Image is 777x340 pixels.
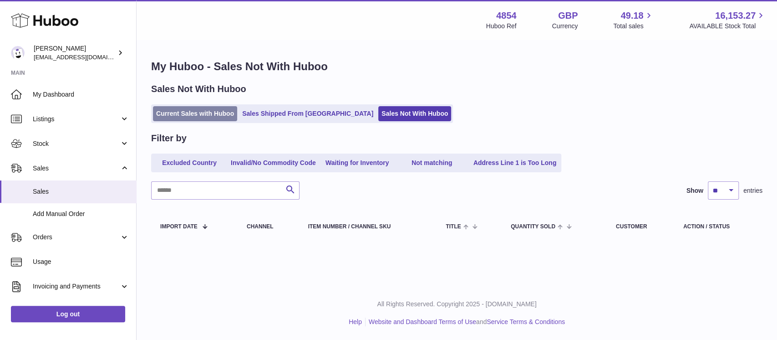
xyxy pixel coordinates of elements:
h1: My Huboo - Sales Not With Huboo [151,59,762,74]
label: Show [686,186,703,195]
span: Stock [33,139,120,148]
span: Add Manual Order [33,210,129,218]
a: Address Line 1 is Too Long [470,155,560,170]
a: Service Terms & Conditions [487,318,565,325]
div: Item Number / Channel SKU [308,224,428,230]
span: 49.18 [620,10,643,22]
h2: Filter by [151,132,187,144]
a: Help [349,318,362,325]
strong: GBP [558,10,578,22]
span: Sales [33,164,120,173]
a: Log out [11,306,125,322]
img: jimleo21@yahoo.gr [11,46,25,60]
h2: Sales Not With Huboo [151,83,246,95]
a: Website and Dashboard Terms of Use [369,318,476,325]
div: [PERSON_NAME] [34,44,116,62]
span: Total sales [613,22,654,31]
a: Not matching [396,155,468,170]
a: 16,153.27 AVAILABLE Stock Total [689,10,766,31]
a: Sales Not With Huboo [378,106,451,121]
a: Sales Shipped From [GEOGRAPHIC_DATA] [239,106,376,121]
div: Channel [247,224,290,230]
div: Currency [552,22,578,31]
span: Quantity Sold [511,224,555,230]
span: Invoicing and Payments [33,282,120,291]
span: 16,153.27 [715,10,756,22]
span: Import date [160,224,198,230]
span: Listings [33,115,120,124]
li: and [366,318,565,326]
span: Title [446,224,461,230]
div: Huboo Ref [486,22,517,31]
span: AVAILABLE Stock Total [689,22,766,31]
span: Sales [33,187,129,196]
span: Orders [33,233,120,242]
strong: 4854 [496,10,517,22]
span: entries [743,186,762,195]
span: [EMAIL_ADDRESS][DOMAIN_NAME] [34,53,134,61]
span: Usage [33,258,129,266]
span: My Dashboard [33,90,129,99]
a: 49.18 Total sales [613,10,654,31]
div: Action / Status [683,224,753,230]
p: All Rights Reserved. Copyright 2025 - [DOMAIN_NAME] [144,300,770,309]
a: Current Sales with Huboo [153,106,237,121]
a: Waiting for Inventory [321,155,394,170]
div: Customer [616,224,665,230]
a: Invalid/No Commodity Code [228,155,319,170]
a: Excluded Country [153,155,226,170]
